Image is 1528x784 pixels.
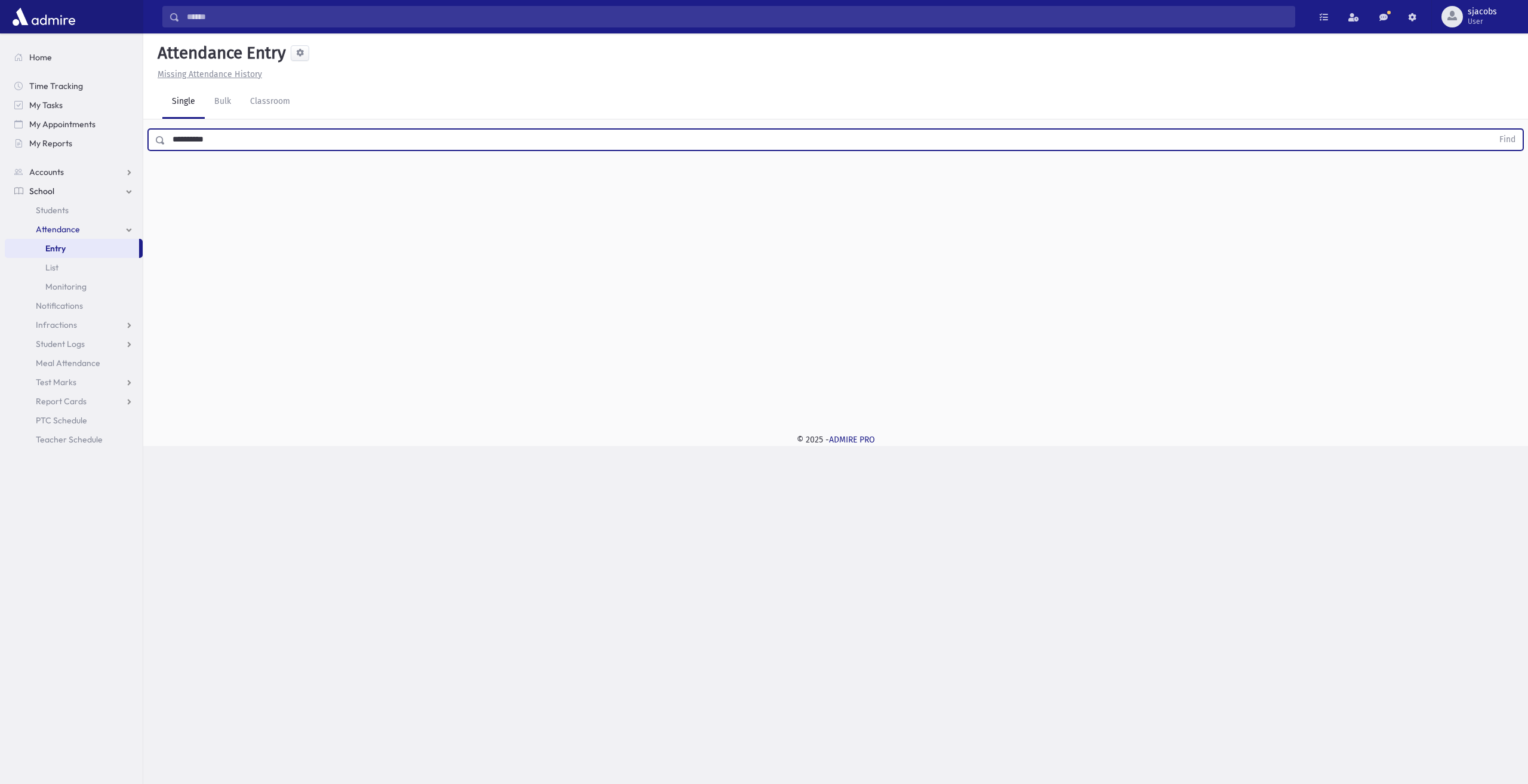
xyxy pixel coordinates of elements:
[153,69,262,79] a: Missing Attendance History
[45,243,66,254] span: Entry
[36,205,69,216] span: Students
[36,300,83,311] span: Notifications
[29,81,83,91] span: Time Tracking
[5,134,143,153] a: My Reports
[5,258,143,277] a: List
[36,377,76,388] span: Test Marks
[36,339,85,349] span: Student Logs
[29,167,64,177] span: Accounts
[5,296,143,315] a: Notifications
[10,5,78,29] img: AdmirePro
[5,411,143,430] a: PTC Schedule
[29,52,52,63] span: Home
[45,262,58,273] span: List
[29,119,95,130] span: My Appointments
[162,433,1509,446] div: © 2025 -
[158,69,262,79] u: Missing Attendance History
[5,334,143,353] a: Student Logs
[5,239,139,258] a: Entry
[36,358,100,368] span: Meal Attendance
[36,396,87,407] span: Report Cards
[5,201,143,220] a: Students
[29,186,54,196] span: School
[5,115,143,134] a: My Appointments
[1492,130,1523,150] button: Find
[29,100,63,110] span: My Tasks
[5,162,143,182] a: Accounts
[180,6,1295,27] input: Search
[36,434,103,445] span: Teacher Schedule
[5,48,143,67] a: Home
[5,353,143,373] a: Meal Attendance
[241,85,300,119] a: Classroom
[5,430,143,449] a: Teacher Schedule
[5,277,143,296] a: Monitoring
[5,76,143,96] a: Time Tracking
[1468,7,1497,17] span: sjacobs
[36,319,77,330] span: Infractions
[36,224,80,235] span: Attendance
[5,182,143,201] a: School
[45,281,87,292] span: Monitoring
[29,138,72,149] span: My Reports
[5,373,143,392] a: Test Marks
[5,315,143,334] a: Infractions
[153,43,286,63] h5: Attendance Entry
[1468,17,1497,26] span: User
[5,96,143,115] a: My Tasks
[829,435,875,445] a: ADMIRE PRO
[162,85,205,119] a: Single
[205,85,241,119] a: Bulk
[5,220,143,239] a: Attendance
[36,415,87,426] span: PTC Schedule
[5,392,143,411] a: Report Cards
